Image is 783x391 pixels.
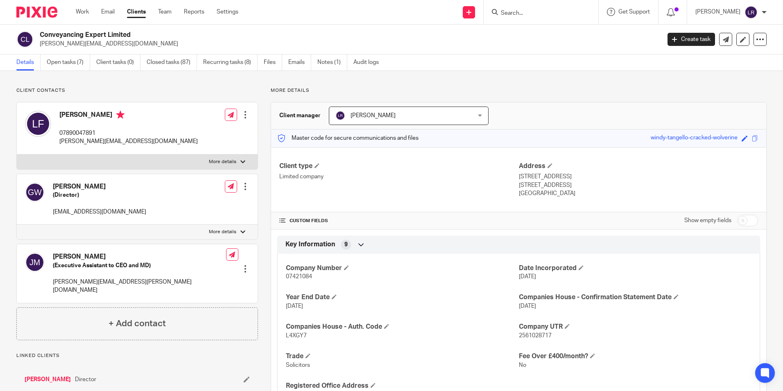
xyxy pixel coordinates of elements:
span: 9 [344,241,348,249]
h4: Date Incorporated [519,264,751,273]
span: 07421084 [286,274,312,280]
a: [PERSON_NAME] [25,375,71,384]
a: Emails [288,55,311,70]
h2: Conveyancing Expert Limited [40,31,532,39]
h5: (Executive Assistant to CEO and MD) [53,261,226,270]
img: svg%3E [16,31,34,48]
h5: (Director) [53,191,146,199]
p: [STREET_ADDRESS] [519,173,758,181]
span: [DATE] [519,303,536,309]
h4: Year End Date [286,293,518,302]
img: svg%3E [25,182,45,202]
i: Primary [116,111,124,119]
span: Get Support [618,9,650,15]
h4: Company Number [286,264,518,273]
h4: Company UTR [519,323,751,331]
h4: Fee Over £400/month? [519,352,751,361]
h4: Address [519,162,758,170]
h4: Companies House - Confirmation Statement Date [519,293,751,302]
p: [GEOGRAPHIC_DATA] [519,189,758,198]
a: Details [16,55,41,70]
a: Team [158,8,172,16]
a: Reports [184,8,204,16]
input: Search [500,10,574,17]
label: Show empty fields [684,216,731,225]
a: Closed tasks (87) [147,55,197,70]
p: [STREET_ADDRESS] [519,181,758,189]
img: svg%3E [335,111,345,120]
a: Clients [127,8,146,16]
img: Pixie [16,7,57,18]
span: Solicitors [286,362,310,368]
span: 2561028717 [519,333,552,339]
span: [PERSON_NAME] [351,113,396,118]
a: Create task [668,33,715,46]
p: Linked clients [16,352,258,359]
h4: Companies House - Auth. Code [286,323,518,331]
p: Master code for secure communications and files [277,134,419,142]
p: Limited company [279,173,518,181]
p: More details [209,159,236,165]
img: svg%3E [25,252,45,272]
h4: Client type [279,162,518,170]
h4: CUSTOM FIELDS [279,218,518,224]
a: Recurring tasks (8) [203,55,258,70]
a: Work [76,8,89,16]
p: More details [271,87,767,94]
h4: [PERSON_NAME] [53,252,226,261]
h4: [PERSON_NAME] [59,111,198,121]
a: Email [101,8,115,16]
span: L4XGY7 [286,333,307,339]
img: svg%3E [745,6,758,19]
p: [EMAIL_ADDRESS][DOMAIN_NAME] [53,208,146,216]
a: Audit logs [353,55,385,70]
p: Client contacts [16,87,258,94]
h4: + Add contact [109,317,166,330]
p: More details [209,229,236,235]
a: Open tasks (7) [47,55,90,70]
span: No [519,362,526,368]
span: Director [75,375,96,384]
a: Client tasks (0) [96,55,140,70]
a: Settings [217,8,238,16]
a: Notes (1) [317,55,347,70]
h3: Client manager [279,111,321,120]
span: [DATE] [519,274,536,280]
h4: [PERSON_NAME] [53,182,146,191]
p: [PERSON_NAME][EMAIL_ADDRESS][DOMAIN_NAME] [59,137,198,145]
p: [PERSON_NAME][EMAIL_ADDRESS][DOMAIN_NAME] [40,40,655,48]
img: svg%3E [25,111,51,137]
a: Files [264,55,282,70]
span: Key Information [285,240,335,249]
p: [PERSON_NAME][EMAIL_ADDRESS][PERSON_NAME][DOMAIN_NAME] [53,278,226,295]
h4: Trade [286,352,518,361]
h4: Registered Office Address [286,382,518,390]
div: windy-tangello-cracked-wolverine [651,134,738,143]
span: [DATE] [286,303,303,309]
p: 07890047891 [59,129,198,137]
p: [PERSON_NAME] [695,8,740,16]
